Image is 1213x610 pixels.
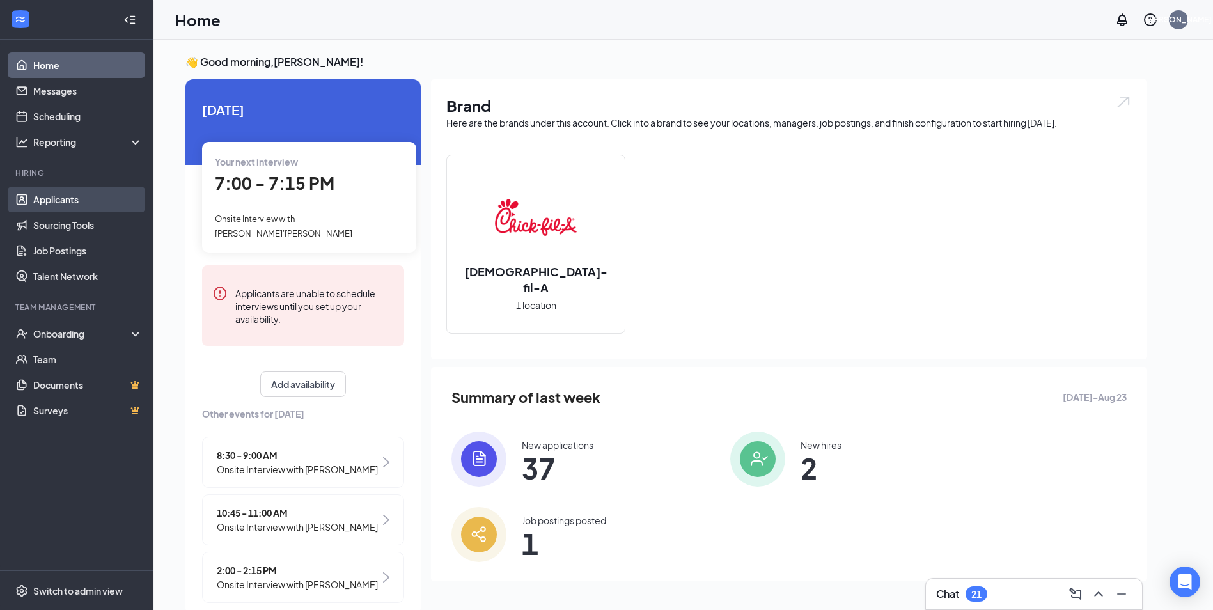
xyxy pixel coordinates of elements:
img: icon [451,507,506,562]
img: icon [451,432,506,487]
img: open.6027fd2a22e1237b5b06.svg [1115,95,1132,109]
div: Here are the brands under this account. Click into a brand to see your locations, managers, job p... [446,116,1132,129]
img: Chick-fil-A [495,176,577,258]
div: New applications [522,439,593,451]
span: Onsite Interview with [PERSON_NAME]'[PERSON_NAME] [215,214,352,238]
div: Reporting [33,136,143,148]
h3: Chat [936,587,959,601]
a: Team [33,347,143,372]
button: Add availability [260,371,346,397]
span: 2 [801,457,841,480]
img: icon [730,432,785,487]
div: Applicants are unable to schedule interviews until you set up your availability. [235,286,394,325]
div: [PERSON_NAME] [1146,14,1212,25]
button: ComposeMessage [1065,584,1086,604]
a: DocumentsCrown [33,372,143,398]
a: Home [33,52,143,78]
span: Onsite Interview with [PERSON_NAME] [217,577,378,591]
span: Other events for [DATE] [202,407,404,421]
div: Open Intercom Messenger [1170,567,1200,597]
button: ChevronUp [1088,584,1109,604]
h1: Brand [446,95,1132,116]
div: 21 [971,589,982,600]
svg: ComposeMessage [1068,586,1083,602]
span: 1 location [516,298,556,312]
div: New hires [801,439,841,451]
span: 37 [522,457,593,480]
span: Onsite Interview with [PERSON_NAME] [217,462,378,476]
svg: Settings [15,584,28,597]
a: SurveysCrown [33,398,143,423]
span: Summary of last week [451,386,600,409]
div: Onboarding [33,327,132,340]
a: Applicants [33,187,143,212]
a: Job Postings [33,238,143,263]
svg: WorkstreamLogo [14,13,27,26]
div: Team Management [15,302,140,313]
svg: Notifications [1115,12,1130,27]
a: Messages [33,78,143,104]
span: Onsite Interview with [PERSON_NAME] [217,520,378,534]
span: 7:00 - 7:15 PM [215,173,334,194]
svg: Error [212,286,228,301]
div: Job postings posted [522,514,606,527]
span: Your next interview [215,156,298,168]
svg: Analysis [15,136,28,148]
h3: 👋 Good morning, [PERSON_NAME] ! [185,55,1147,69]
span: 10:45 - 11:00 AM [217,506,378,520]
div: Switch to admin view [33,584,123,597]
div: Hiring [15,168,140,178]
span: 8:30 - 9:00 AM [217,448,378,462]
h2: [DEMOGRAPHIC_DATA]-fil-A [447,263,625,295]
svg: UserCheck [15,327,28,340]
span: 1 [522,532,606,555]
svg: QuestionInfo [1143,12,1158,27]
svg: ChevronUp [1091,586,1106,602]
span: [DATE] [202,100,404,120]
svg: Minimize [1114,586,1129,602]
a: Talent Network [33,263,143,289]
a: Sourcing Tools [33,212,143,238]
svg: Collapse [123,13,136,26]
span: [DATE] - Aug 23 [1063,390,1127,404]
button: Minimize [1111,584,1132,604]
span: 2:00 - 2:15 PM [217,563,378,577]
a: Scheduling [33,104,143,129]
h1: Home [175,9,221,31]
